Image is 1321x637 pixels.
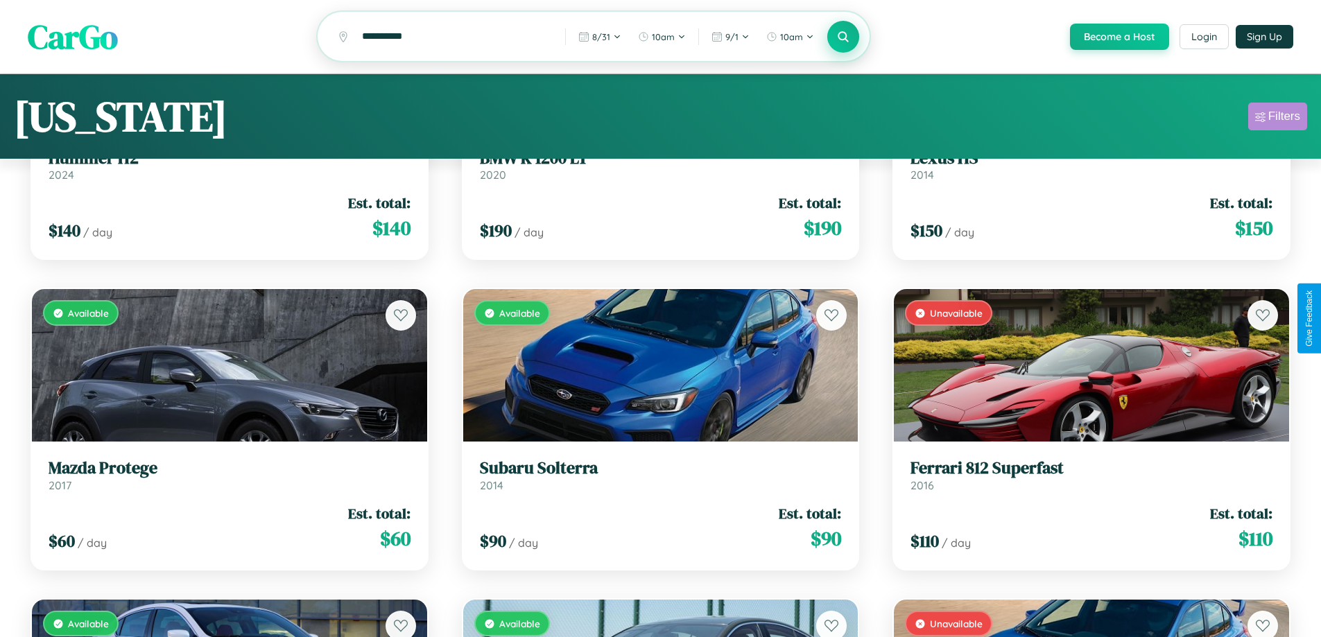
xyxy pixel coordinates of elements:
[759,26,821,48] button: 10am
[1268,110,1300,123] div: Filters
[348,503,411,523] span: Est. total:
[49,219,80,242] span: $ 140
[1236,25,1293,49] button: Sign Up
[480,219,512,242] span: $ 190
[28,14,118,60] span: CarGo
[515,225,544,239] span: / day
[804,214,841,242] span: $ 190
[499,618,540,629] span: Available
[910,148,1272,182] a: Lexus HS2014
[78,536,107,550] span: / day
[68,307,109,319] span: Available
[1238,525,1272,552] span: $ 110
[49,458,411,478] h3: Mazda Protege
[910,530,939,552] span: $ 110
[910,458,1272,478] h3: Ferrari 812 Superfast
[592,31,610,42] span: 8 / 31
[942,536,971,550] span: / day
[725,31,739,42] span: 9 / 1
[571,26,628,48] button: 8/31
[499,307,540,319] span: Available
[49,168,74,182] span: 2024
[372,214,411,242] span: $ 140
[480,168,506,182] span: 2020
[14,88,227,145] h1: [US_STATE]
[1070,24,1169,50] button: Become a Host
[480,458,842,492] a: Subaru Solterra2014
[780,31,803,42] span: 10am
[509,536,538,550] span: / day
[631,26,693,48] button: 10am
[1304,290,1314,347] div: Give Feedback
[930,618,983,629] span: Unavailable
[930,307,983,319] span: Unavailable
[49,148,411,182] a: Hummer H22024
[1210,193,1272,213] span: Est. total:
[1210,503,1272,523] span: Est. total:
[945,225,974,239] span: / day
[779,193,841,213] span: Est. total:
[1235,214,1272,242] span: $ 150
[480,478,503,492] span: 2014
[1248,103,1307,130] button: Filters
[480,148,842,182] a: BMW K 1200 LT2020
[811,525,841,552] span: $ 90
[1180,24,1229,49] button: Login
[910,458,1272,492] a: Ferrari 812 Superfast2016
[480,458,842,478] h3: Subaru Solterra
[49,478,71,492] span: 2017
[348,193,411,213] span: Est. total:
[910,219,942,242] span: $ 150
[480,530,506,552] span: $ 90
[910,168,934,182] span: 2014
[49,530,75,552] span: $ 60
[652,31,675,42] span: 10am
[779,503,841,523] span: Est. total:
[83,225,112,239] span: / day
[68,618,109,629] span: Available
[910,478,934,492] span: 2016
[705,26,757,48] button: 9/1
[380,525,411,552] span: $ 60
[49,458,411,492] a: Mazda Protege2017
